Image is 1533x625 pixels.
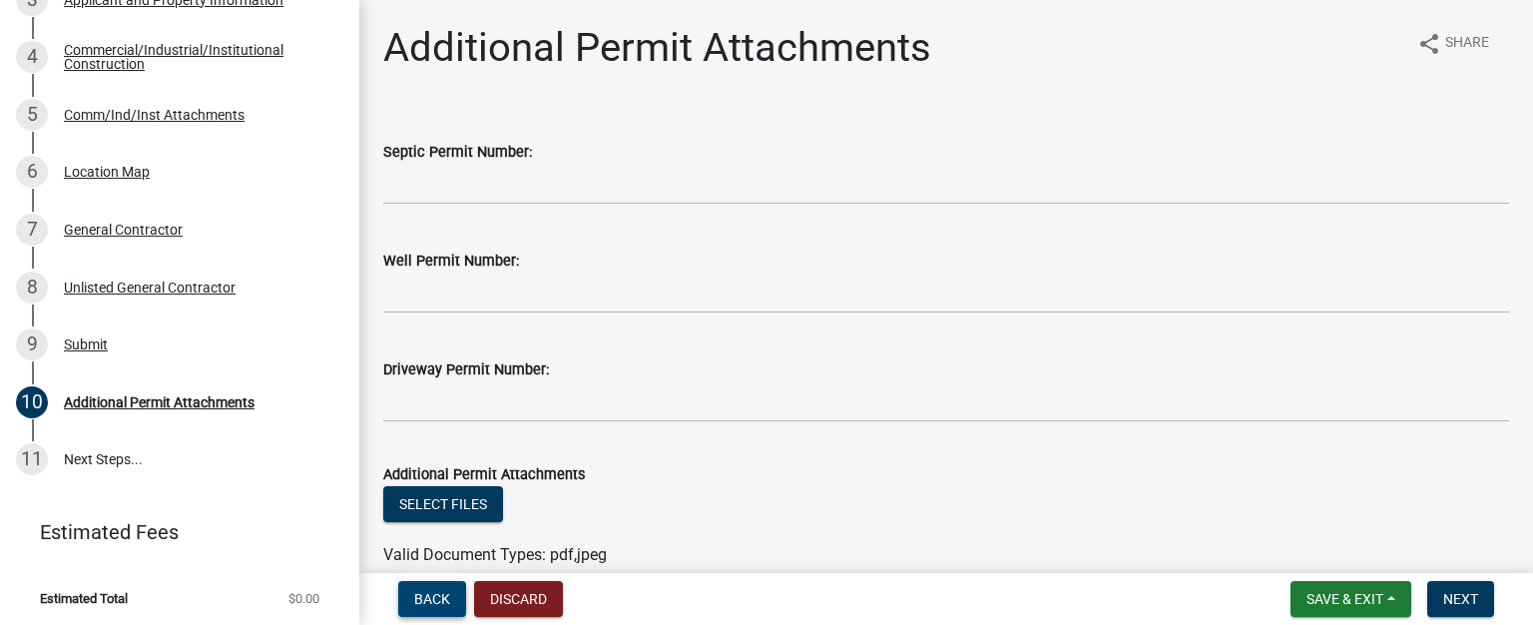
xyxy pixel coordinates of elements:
div: 9 [16,328,48,360]
i: share [1417,32,1441,56]
h1: Additional Permit Attachments [383,24,931,72]
button: Back [398,581,466,617]
button: Save & Exit [1290,581,1411,617]
button: Select files [383,486,503,522]
span: Save & Exit [1306,591,1383,607]
button: Discard [474,581,563,617]
div: 7 [16,214,48,246]
div: Submit [64,337,108,351]
button: shareShare [1401,24,1505,63]
a: Estimated Fees [16,512,327,552]
label: Additional Permit Attachments [383,468,585,482]
span: Next [1443,591,1478,607]
label: Well Permit Number: [383,255,519,269]
div: General Contractor [64,223,183,237]
span: Valid Document Types: pdf,jpeg [383,545,607,564]
div: Comm/Ind/Inst Attachments [64,108,245,122]
button: Next [1427,581,1494,617]
div: 4 [16,41,48,73]
label: Septic Permit Number: [383,146,532,160]
span: Share [1445,32,1489,56]
label: Driveway Permit Number: [383,363,549,377]
div: 8 [16,272,48,304]
div: Additional Permit Attachments [64,395,255,409]
div: Unlisted General Contractor [64,281,236,295]
div: Location Map [64,165,150,179]
span: Estimated Total [40,592,128,605]
div: 5 [16,99,48,131]
div: 6 [16,156,48,188]
div: 10 [16,386,48,418]
div: Commercial/Industrial/Institutional Construction [64,43,327,71]
div: 11 [16,443,48,475]
span: Back [414,591,450,607]
span: $0.00 [288,592,319,605]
